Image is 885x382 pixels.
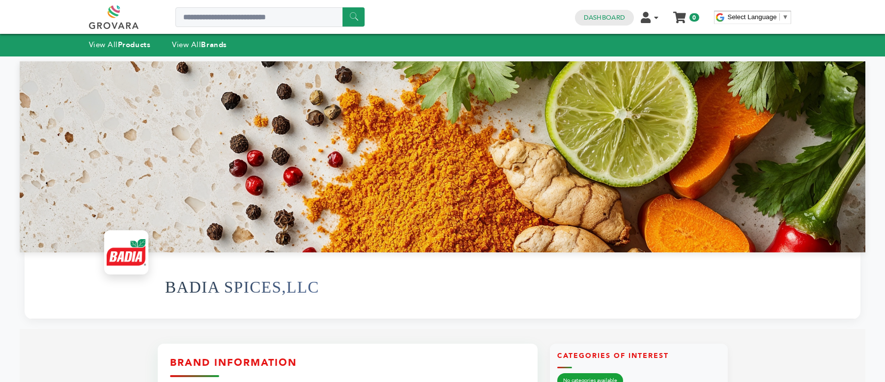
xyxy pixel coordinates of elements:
a: View AllBrands [172,40,227,50]
a: View AllProducts [89,40,151,50]
span: 0 [689,13,699,22]
span: ▼ [782,13,789,21]
strong: Brands [201,40,227,50]
h3: Brand Information [170,356,525,377]
input: Search a product or brand... [175,7,365,27]
img: BADIA SPICES,LLC Logo [107,233,146,272]
a: My Cart [674,9,685,19]
a: Dashboard [584,13,625,22]
span: Select Language [728,13,777,21]
a: Select Language​ [728,13,789,21]
h3: Categories of Interest [557,351,720,368]
span: ​ [779,13,780,21]
strong: Products [118,40,150,50]
h1: BADIA SPICES,LLC [165,263,319,311]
